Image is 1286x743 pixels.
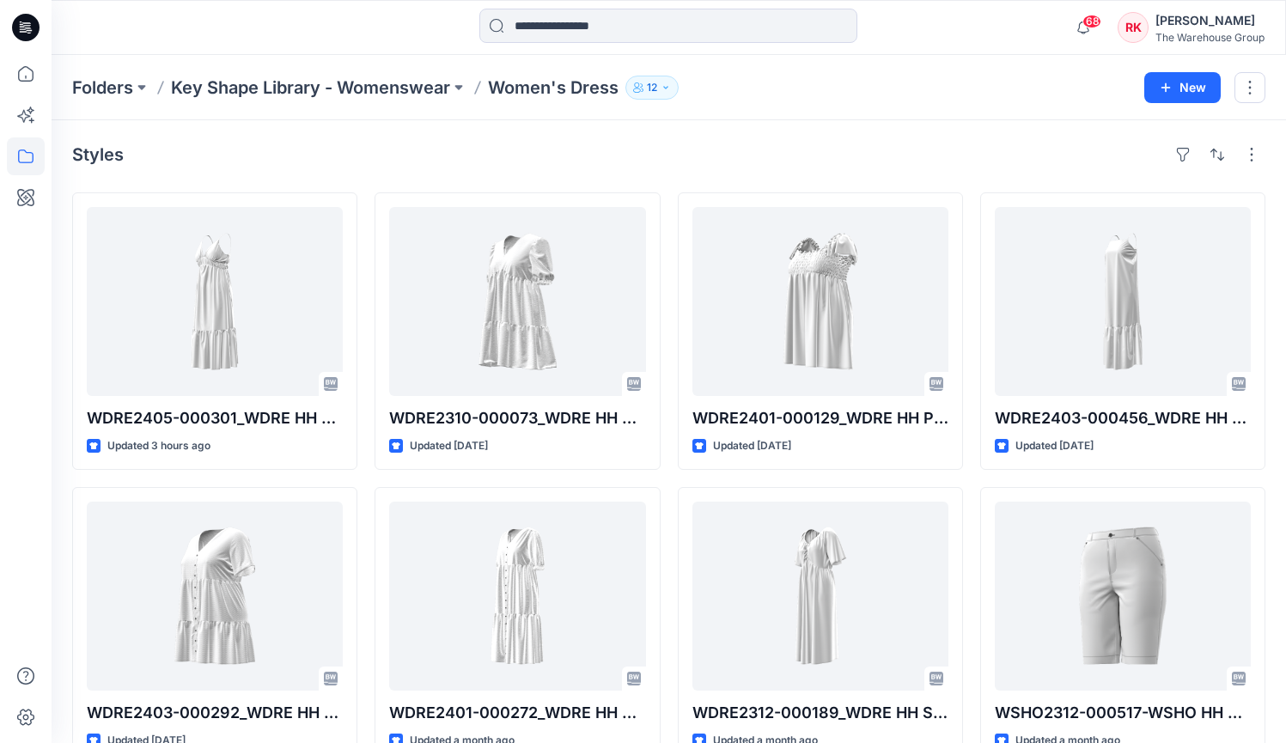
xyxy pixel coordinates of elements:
p: Women's Dress [488,76,619,100]
p: WDRE2403-000456_WDRE HH SL SQ NK 1 TIER MAXI [995,406,1251,430]
p: WDRE2401-000129_WDRE HH PS [PERSON_NAME] DRESS [692,406,948,430]
p: Updated [DATE] [410,437,488,455]
a: WSHO2312-000517-WSHO HH STR DNM KNEE LENGTH Correction [995,502,1251,691]
p: Updated [DATE] [1015,437,1094,455]
a: WDRE2405-000301_WDRE HH CHANNELLED TRIANGLE CUP MIDI DRESS [87,207,343,396]
div: The Warehouse Group [1155,31,1265,44]
a: Folders [72,76,133,100]
p: WDRE2401-000272_WDRE HH SEERSUCKER BTN MIDI [389,701,645,725]
p: WDRE2405-000301_WDRE HH CHANNELLED TRIANGLE CUP MIDI DRESS [87,406,343,430]
button: 12 [625,76,679,100]
p: Updated 3 hours ago [107,437,210,455]
p: 12 [647,78,657,97]
div: RK [1118,12,1149,43]
a: WDRE2403-000292_WDRE HH PS BTN THRU MINI [87,502,343,691]
button: New [1144,72,1221,103]
p: WDRE2403-000292_WDRE HH PS BTN THRU MINI [87,701,343,725]
p: Updated [DATE] [713,437,791,455]
span: 68 [1082,15,1101,28]
p: WDRE2312-000189_WDRE HH SS [PERSON_NAME] [692,701,948,725]
a: WDRE2310-000073_WDRE HH SS TIERED MINI [389,207,645,396]
a: WDRE2312-000189_WDRE HH SS JANINE MIDI [692,502,948,691]
p: WSHO2312-000517-WSHO HH STR DNM KNEE LENGTH Correction [995,701,1251,725]
h4: Styles [72,144,124,165]
div: [PERSON_NAME] [1155,10,1265,31]
a: WDRE2401-000272_WDRE HH SEERSUCKER BTN MIDI [389,502,645,691]
a: WDRE2401-000129_WDRE HH PS RACHEL DRESS [692,207,948,396]
a: Key Shape Library - Womenswear [171,76,450,100]
p: WDRE2310-000073_WDRE HH SS TIERED MINI [389,406,645,430]
a: WDRE2403-000456_WDRE HH SL SQ NK 1 TIER MAXI [995,207,1251,396]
